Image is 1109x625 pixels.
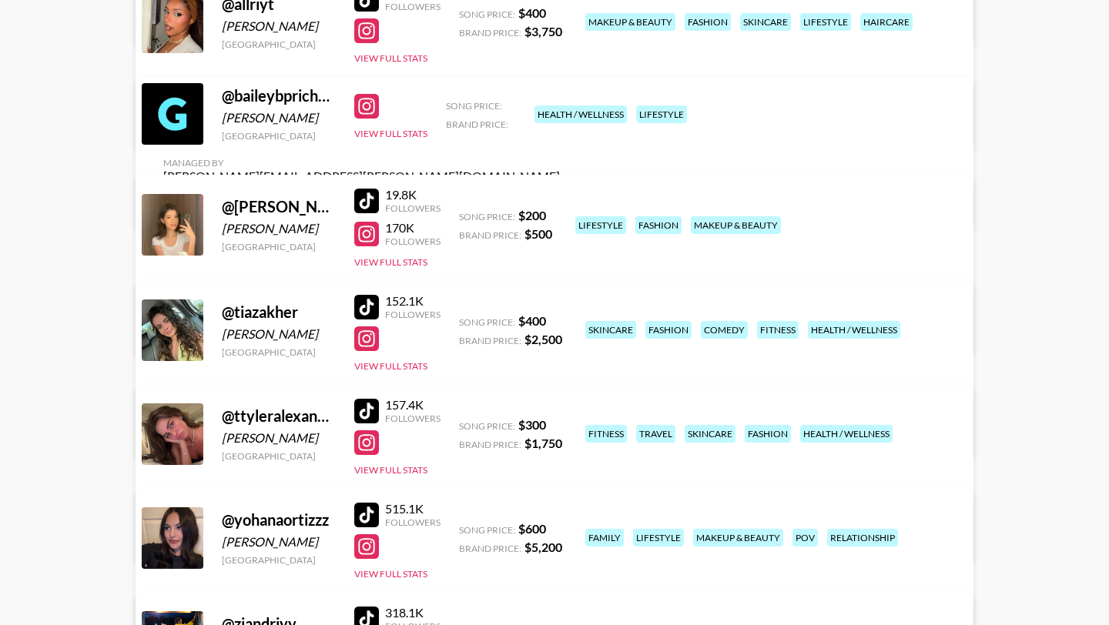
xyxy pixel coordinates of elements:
div: @ baileybprichard [222,86,336,105]
div: health / wellness [800,425,893,443]
div: 152.1K [385,293,441,309]
div: @ ttyleralexandria [222,406,336,426]
div: 170K [385,220,441,236]
button: View Full Stats [354,52,427,64]
div: [PERSON_NAME] [222,326,336,342]
div: Followers [385,413,441,424]
span: Brand Price: [459,439,521,450]
div: [PERSON_NAME] [222,18,336,34]
strong: $ 5,200 [524,540,562,554]
span: Brand Price: [459,335,521,346]
div: haircare [860,13,913,31]
span: Song Price: [459,211,515,222]
div: family [585,529,624,546]
div: skincare [740,13,791,31]
strong: $ 1,750 [524,436,562,450]
div: [GEOGRAPHIC_DATA] [222,38,336,50]
div: [PERSON_NAME] [222,221,336,236]
div: Managed By [163,157,560,169]
button: View Full Stats [354,128,427,139]
div: lifestyle [575,216,626,234]
div: Followers [385,1,441,12]
span: Song Price: [459,8,515,20]
strong: $ 600 [518,521,546,536]
div: [GEOGRAPHIC_DATA] [222,130,336,142]
div: [PERSON_NAME][EMAIL_ADDRESS][PERSON_NAME][DOMAIN_NAME] [163,169,560,184]
div: 515.1K [385,501,441,516]
div: fashion [645,321,692,339]
button: View Full Stats [354,360,427,372]
div: lifestyle [800,13,851,31]
div: fashion [635,216,682,234]
div: [GEOGRAPHIC_DATA] [222,241,336,252]
div: fitness [757,321,799,339]
strong: $ 200 [518,208,546,222]
div: makeup & beauty [691,216,781,234]
div: Followers [385,309,441,320]
div: 157.4K [385,397,441,413]
div: 19.8K [385,187,441,202]
div: Followers [385,236,441,247]
button: View Full Stats [354,568,427,580]
strong: $ 400 [518,5,546,20]
strong: $ 3,750 [524,24,562,38]
strong: $ 400 [518,313,546,328]
div: fashion [745,425,791,443]
div: pov [792,529,818,546]
span: Brand Price: [459,229,521,241]
div: skincare [685,425,735,443]
div: 318.1K [385,605,441,620]
div: @ tiazakher [222,302,336,322]
div: lifestyle [633,529,684,546]
button: View Full Stats [354,256,427,268]
div: health / wellness [808,321,900,339]
div: [GEOGRAPHIC_DATA] [222,554,336,566]
strong: $ 2,500 [524,332,562,346]
span: Song Price: [459,524,515,536]
div: comedy [701,321,748,339]
span: Brand Price: [446,119,508,130]
span: Song Price: [446,100,502,112]
span: Brand Price: [459,27,521,38]
div: [PERSON_NAME] [222,430,336,446]
strong: $ 500 [524,226,552,241]
div: [PERSON_NAME] [222,110,336,125]
button: View Full Stats [354,464,427,476]
div: Followers [385,516,441,528]
div: health / wellness [534,105,627,123]
div: lifestyle [636,105,687,123]
div: skincare [585,321,636,339]
div: @ yohanaortizzz [222,510,336,530]
div: relationship [827,529,898,546]
strong: $ 300 [518,417,546,432]
div: [GEOGRAPHIC_DATA] [222,450,336,462]
span: Brand Price: [459,543,521,554]
div: makeup & beauty [585,13,675,31]
div: fashion [685,13,731,31]
div: makeup & beauty [693,529,783,546]
div: fitness [585,425,627,443]
div: travel [636,425,675,443]
span: Song Price: [459,420,515,432]
div: Followers [385,202,441,214]
div: [GEOGRAPHIC_DATA] [222,346,336,358]
div: @ [PERSON_NAME].[PERSON_NAME] [222,197,336,216]
span: Song Price: [459,316,515,328]
div: [PERSON_NAME] [222,534,336,550]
